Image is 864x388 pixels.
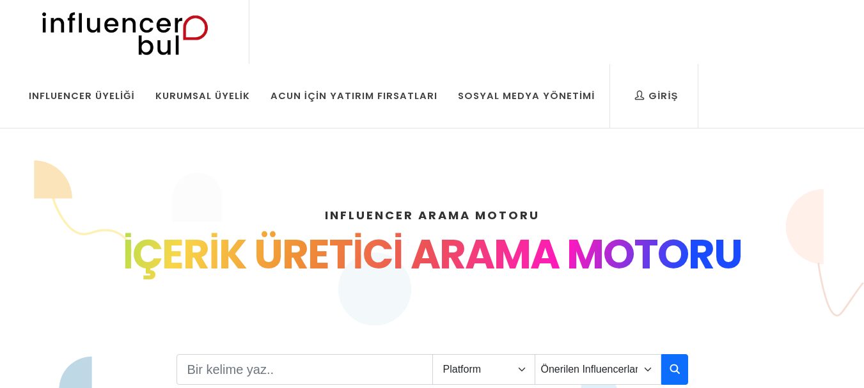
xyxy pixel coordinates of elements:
[458,89,595,103] div: Sosyal Medya Yönetimi
[177,354,433,385] input: Search
[625,64,687,128] a: Giriş
[271,89,437,103] div: Acun İçin Yatırım Fırsatları
[146,64,260,128] a: Kurumsal Üyelik
[19,64,145,128] a: Influencer Üyeliği
[29,89,135,103] div: Influencer Üyeliği
[261,64,447,128] a: Acun İçin Yatırım Fırsatları
[448,64,604,128] a: Sosyal Medya Yönetimi
[634,89,678,103] div: Giriş
[75,224,789,285] div: İÇERİK ÜRETİCİ ARAMA MOTORU
[75,206,789,224] h4: INFLUENCER ARAMA MOTORU
[155,89,250,103] div: Kurumsal Üyelik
